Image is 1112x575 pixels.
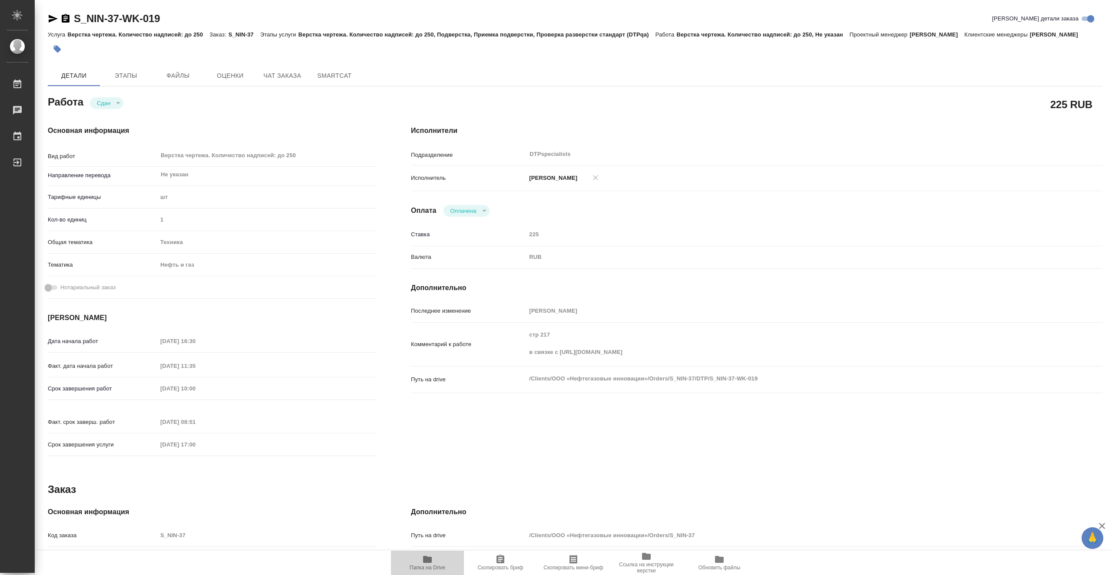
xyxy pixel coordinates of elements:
[48,31,67,38] p: Услуга
[615,562,678,574] span: Ссылка на инструкции верстки
[48,440,157,449] p: Срок завершения услуги
[526,174,577,182] p: [PERSON_NAME]
[411,151,526,159] p: Подразделение
[411,531,526,540] p: Путь на drive
[411,307,526,315] p: Последнее изменение
[157,190,376,205] div: шт
[443,205,490,217] div: Сдан
[411,375,526,384] p: Путь на drive
[526,327,1045,360] textarea: стр 217 в связке с [URL][DOMAIN_NAME]
[410,565,445,571] span: Папка на Drive
[1050,97,1092,112] h2: 225 RUB
[992,14,1079,23] span: [PERSON_NAME] детали заказа
[411,230,526,239] p: Ставка
[526,250,1045,264] div: RUB
[105,70,147,81] span: Этапы
[676,31,849,38] p: Верстка чертежа. Количество надписей: до 250, Не указан
[655,31,677,38] p: Работа
[157,416,233,428] input: Пустое поле
[610,551,683,575] button: Ссылка на инструкции верстки
[157,258,376,272] div: Нефть и газ
[48,93,83,109] h2: Работа
[464,551,537,575] button: Скопировать бриф
[67,31,209,38] p: Верстка чертежа. Количество надписей: до 250
[537,551,610,575] button: Скопировать мини-бриф
[209,70,251,81] span: Оценки
[850,31,910,38] p: Проектный менеджер
[526,304,1045,317] input: Пустое поле
[228,31,260,38] p: S_NIN-37
[411,283,1102,293] h4: Дополнительно
[411,507,1102,517] h4: Дополнительно
[48,362,157,370] p: Факт. дата начала работ
[48,126,376,136] h4: Основная информация
[526,529,1045,542] input: Пустое поле
[1030,31,1085,38] p: [PERSON_NAME]
[157,382,233,395] input: Пустое поле
[157,335,233,347] input: Пустое поле
[94,99,113,107] button: Сдан
[48,152,157,161] p: Вид работ
[698,565,741,571] span: Обновить файлы
[260,31,298,38] p: Этапы услуги
[411,253,526,261] p: Валюта
[391,551,464,575] button: Папка на Drive
[53,70,95,81] span: Детали
[60,13,71,24] button: Скопировать ссылку
[157,438,233,451] input: Пустое поле
[157,360,233,372] input: Пустое поле
[448,207,479,215] button: Оплачена
[261,70,303,81] span: Чат заказа
[526,228,1045,241] input: Пустое поле
[543,565,603,571] span: Скопировать мини-бриф
[477,565,523,571] span: Скопировать бриф
[964,31,1030,38] p: Клиентские менеджеры
[48,171,157,180] p: Направление перевода
[314,70,355,81] span: SmartCat
[411,205,437,216] h4: Оплата
[48,384,157,393] p: Срок завершения работ
[74,13,160,24] a: S_NIN-37-WK-019
[157,70,199,81] span: Файлы
[1082,527,1103,549] button: 🙏
[48,261,157,269] p: Тематика
[48,482,76,496] h2: Заказ
[526,371,1045,386] textarea: /Clients/ООО «Нефтегазовые инновации»/Orders/S_NIN-37/DTP/S_NIN-37-WK-019
[48,13,58,24] button: Скопировать ссылку для ЯМессенджера
[48,193,157,202] p: Тарифные единицы
[48,40,67,59] button: Добавить тэг
[910,31,964,38] p: [PERSON_NAME]
[48,507,376,517] h4: Основная информация
[60,283,116,292] span: Нотариальный заказ
[411,174,526,182] p: Исполнитель
[90,97,123,109] div: Сдан
[209,31,228,38] p: Заказ:
[298,31,655,38] p: Верстка чертежа. Количество надписей: до 250, Подверстка, Приемка подверстки, Проверка разверстки...
[157,529,376,542] input: Пустое поле
[1085,529,1100,547] span: 🙏
[48,313,376,323] h4: [PERSON_NAME]
[48,238,157,247] p: Общая тематика
[683,551,756,575] button: Обновить файлы
[411,126,1102,136] h4: Исполнители
[157,213,376,226] input: Пустое поле
[157,235,376,250] div: Техника
[48,215,157,224] p: Кол-во единиц
[411,340,526,349] p: Комментарий к работе
[48,337,157,346] p: Дата начала работ
[48,531,157,540] p: Код заказа
[48,418,157,426] p: Факт. срок заверш. работ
